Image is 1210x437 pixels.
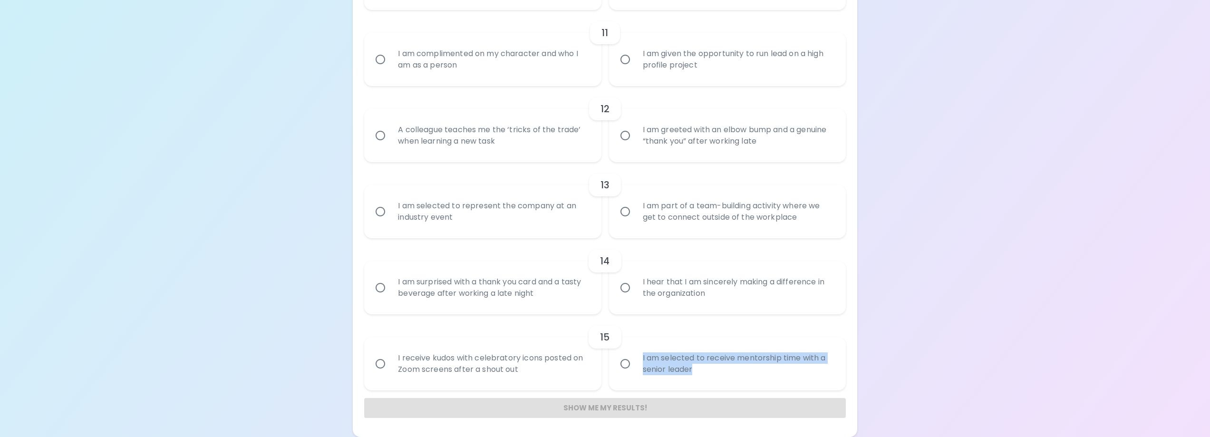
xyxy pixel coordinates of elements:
[390,37,596,82] div: I am complimented on my character and who I am as a person
[364,314,845,390] div: choice-group-check
[390,189,596,234] div: I am selected to represent the company at an industry event
[635,37,841,82] div: I am given the opportunity to run lead on a high profile project
[390,265,596,311] div: I am surprised with a thank you card and a tasty beverage after working a late night
[364,238,845,314] div: choice-group-check
[600,253,610,269] h6: 14
[364,86,845,162] div: choice-group-check
[364,162,845,238] div: choice-group-check
[635,341,841,387] div: I am selected to receive mentorship time with a senior leader
[601,25,608,40] h6: 11
[635,189,841,234] div: I am part of a team-building activity where we get to connect outside of the workplace
[390,113,596,158] div: A colleague teaches me the ‘tricks of the trade’ when learning a new task
[390,341,596,387] div: I receive kudos with celebratory icons posted on Zoom screens after a shout out
[635,113,841,158] div: I am greeted with an elbow bump and a genuine “thank you” after working late
[635,265,841,311] div: I hear that I am sincerely making a difference in the organization
[364,10,845,86] div: choice-group-check
[600,177,610,193] h6: 13
[600,330,610,345] h6: 15
[600,101,610,117] h6: 12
